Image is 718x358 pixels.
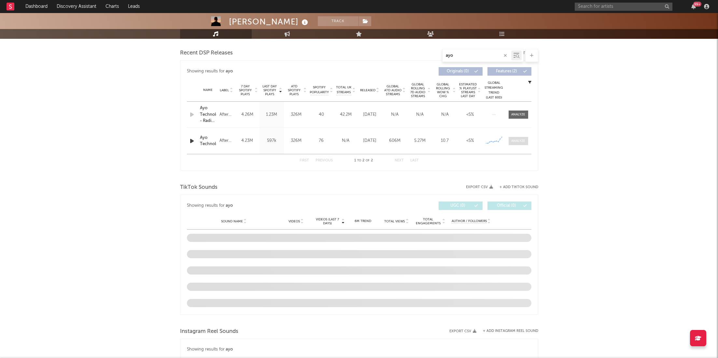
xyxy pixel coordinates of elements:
span: of [366,159,370,162]
div: 5.27M [409,138,431,144]
div: [DATE] [359,138,381,144]
span: Spotify Popularity [310,85,329,95]
div: <5% [459,138,481,144]
div: 4.23M [237,138,258,144]
span: Global Rolling WoW % Chg [434,82,452,98]
div: ayo [226,346,233,353]
span: TikTok Sounds [180,184,218,191]
div: + Add Instagram Reel Sound [476,329,538,333]
button: First [300,159,309,162]
div: [DATE] [359,112,381,118]
div: Showing results for [187,67,359,76]
span: to [357,159,361,162]
div: N/A [409,112,431,118]
button: Previous [316,159,333,162]
span: Total UK Streams [336,85,352,95]
span: Originals ( 0 ) [443,69,473,73]
div: <5% [459,112,481,118]
input: Search by song name or URL [443,53,511,58]
button: 99+ [691,4,696,9]
span: Author / Followers [452,219,487,223]
span: Videos [289,219,300,223]
div: 606M [384,138,406,144]
span: ATD Spotify Plays [286,84,303,96]
button: UGC(0) [439,201,483,210]
div: Showing results for [187,346,531,353]
div: 597k [261,138,282,144]
a: Ayo Technology [200,135,217,147]
span: Global ATD Audio Streams [384,84,402,96]
div: N/A [384,112,406,118]
span: Global Rolling 7D Audio Streams [409,82,427,98]
div: 1 2 2 [346,157,382,165]
div: 6M Trend [348,219,378,224]
div: Showing results for [187,201,359,210]
button: + Add TikTok Sound [493,186,538,189]
div: 1.23M [261,112,282,118]
div: 76 [310,138,333,144]
span: Last Day Spotify Plays [261,84,278,96]
input: Search for artists [575,3,672,11]
span: Estimated % Playlist Streams Last Day [459,82,477,98]
span: Total Engagements [415,217,441,225]
div: 42.2M [336,112,356,118]
span: 7 Day Spotify Plays [237,84,254,96]
span: Features ( 2 ) [492,69,522,73]
span: Sound Name [221,219,243,223]
div: [PERSON_NAME] [229,16,310,27]
div: N/A [434,112,456,118]
span: Label [220,88,229,92]
span: Released [360,88,375,92]
button: Official(0) [487,201,531,210]
button: Next [395,159,404,162]
button: Originals(0) [439,67,483,76]
button: + Add TikTok Sound [500,186,538,189]
div: Aftermath/Shady [219,137,233,145]
button: + Add Instagram Reel Sound [483,329,538,333]
button: Last [410,159,419,162]
span: Total Views [384,219,405,223]
button: Track [318,16,359,26]
button: Export CSV [449,329,476,333]
div: ayo [226,67,233,75]
a: Ayo Technology - Radio Edit [200,105,217,124]
div: 40 [310,112,333,118]
span: Videos (last 7 days) [314,217,341,225]
button: Export CSV [466,185,493,189]
div: N/A [336,138,356,144]
div: ayo [226,202,233,210]
span: UGC ( 0 ) [443,204,473,208]
span: Official ( 0 ) [492,204,522,208]
div: 10.7 [434,138,456,144]
div: 99 + [693,2,701,7]
div: 4.26M [237,112,258,118]
div: Aftermath/Shady [219,111,233,119]
button: Features(2) [487,67,531,76]
div: Global Streaming Trend (Last 60D) [484,81,504,100]
span: Instagram Reel Sounds [180,328,238,336]
div: 326M [286,138,307,144]
div: 326M [286,112,307,118]
div: Name [200,88,217,93]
